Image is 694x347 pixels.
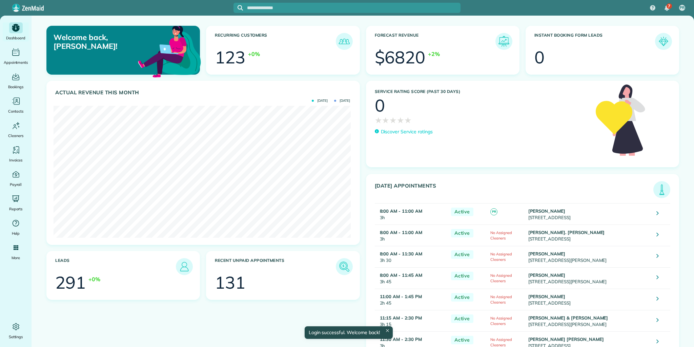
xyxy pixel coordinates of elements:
span: ★ [389,114,397,126]
div: 123 [215,49,245,66]
p: Discover Service ratings [381,128,433,135]
span: ★ [382,114,389,126]
span: Active [451,314,473,323]
h3: Leads [55,258,176,275]
strong: 8:00 AM - 11:00 AM [380,230,422,235]
span: Active [451,336,473,344]
div: $6820 [375,49,426,66]
span: No Assigned Cleaners [490,252,512,262]
td: [STREET_ADDRESS][PERSON_NAME] [527,246,652,267]
img: dashboard_welcome-42a62b7d889689a78055ac9021e634bf52bae3f8056760290aed330b23ab8690.png [137,18,202,84]
span: PR [490,208,497,215]
td: [STREET_ADDRESS][PERSON_NAME] [527,310,652,331]
h3: Recent unpaid appointments [215,258,335,275]
img: icon_recurring_customers-cf858462ba22bcd05b5a5880d41d6543d210077de5bb9ebc9590e49fd87d84ed.png [338,35,351,48]
div: 131 [215,274,245,291]
strong: 11:00 AM - 1:45 PM [380,294,422,299]
span: Active [451,229,473,237]
strong: 11:15 AM - 2:30 PM [380,315,422,321]
span: ★ [404,114,412,126]
div: +0% [88,275,100,283]
td: [STREET_ADDRESS] [527,289,652,310]
img: icon_todays_appointments-901f7ab196bb0bea1936b74009e4eb5ffbc2d2711fa7634e0d609ed5ef32b18b.png [655,183,669,196]
a: Cleaners [3,120,29,139]
span: Bookings [8,83,24,90]
strong: 8:00 AM - 11:30 AM [380,251,422,256]
h3: [DATE] Appointments [375,183,654,198]
strong: 11:30 AM - 2:30 PM [380,336,422,342]
span: 7 [668,3,670,9]
td: 3h 15 [375,310,448,331]
span: More [12,254,20,261]
td: 2h 45 [375,289,448,310]
div: Login successful. Welcome back! [304,326,392,339]
span: Appointments [4,59,28,66]
div: 0 [375,97,385,114]
a: Payroll [3,169,29,188]
span: No Assigned Cleaners [490,316,512,326]
h3: Forecast Revenue [375,33,495,50]
strong: [PERSON_NAME]. [PERSON_NAME] [528,230,605,235]
h3: Instant Booking Form Leads [534,33,655,50]
span: Dashboard [6,35,25,41]
span: ★ [375,114,382,126]
td: 3h 45 [375,267,448,289]
td: [STREET_ADDRESS] [527,225,652,246]
span: No Assigned Cleaners [490,273,512,284]
h3: Actual Revenue this month [55,90,353,96]
span: Active [451,208,473,216]
td: [STREET_ADDRESS][PERSON_NAME] [527,267,652,289]
span: [DATE] [334,99,350,102]
a: Discover Service ratings [375,128,433,135]
img: icon_form_leads-04211a6a04a5b2264e4ee56bc0799ec3eb69b7e499cbb523a139df1d13a81ae0.png [657,35,670,48]
span: [DATE] [312,99,328,102]
span: Active [451,250,473,259]
h3: Service Rating score (past 30 days) [375,89,589,94]
a: Help [3,218,29,237]
td: [STREET_ADDRESS] [527,203,652,225]
span: Settings [9,333,23,340]
strong: 8:00 AM - 11:00 AM [380,208,422,214]
a: Reports [3,193,29,212]
img: icon_forecast_revenue-8c13a41c7ed35a8dcfafea3cbb826a0462acb37728057bba2d056411b612bbbe.png [497,35,511,48]
span: Cleaners [8,132,23,139]
td: 3h [375,203,448,225]
td: 3h 30 [375,246,448,267]
strong: [PERSON_NAME] [PERSON_NAME] [528,336,604,342]
img: icon_unpaid_appointments-47b8ce3997adf2238b356f14209ab4cced10bd1f174958f3ca8f1d0dd7fffeee.png [338,260,351,273]
div: 7 unread notifications [660,1,674,16]
button: Focus search [233,5,243,11]
h3: Recurring Customers [215,33,335,50]
span: Reports [9,206,23,212]
span: PR [680,5,685,11]
a: Appointments [3,47,29,66]
strong: [PERSON_NAME] [528,272,566,278]
strong: [PERSON_NAME] [528,208,566,214]
span: ★ [397,114,404,126]
span: No Assigned Cleaners [490,294,512,305]
a: Bookings [3,71,29,90]
a: Dashboard [3,22,29,41]
div: 291 [55,274,86,291]
a: Settings [3,321,29,340]
strong: [PERSON_NAME] [528,251,566,256]
img: icon_leads-1bed01f49abd5b7fead27621c3d59655bb73ed531f8eeb49469d10e621d6b896.png [178,260,191,273]
div: +0% [248,50,260,58]
div: +2% [428,50,440,58]
span: Help [12,230,20,237]
span: Contacts [8,108,23,115]
svg: Focus search [238,5,243,11]
span: No Assigned Cleaners [490,230,512,241]
span: Payroll [10,181,22,188]
span: Active [451,293,473,302]
td: 3h [375,225,448,246]
div: 0 [534,49,545,66]
strong: 8:00 AM - 11:45 AM [380,272,422,278]
strong: [PERSON_NAME] & [PERSON_NAME] [528,315,608,321]
p: Welcome back, [PERSON_NAME]! [54,33,151,51]
a: Contacts [3,96,29,115]
strong: [PERSON_NAME] [528,294,566,299]
span: Invoices [9,157,23,163]
a: Invoices [3,144,29,163]
span: Active [451,272,473,280]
